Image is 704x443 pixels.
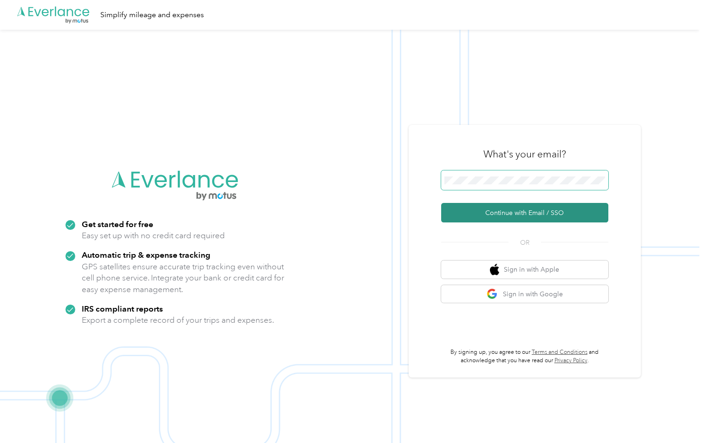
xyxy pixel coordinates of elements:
[554,357,587,364] a: Privacy Policy
[82,261,285,295] p: GPS satellites ensure accurate trip tracking even without cell phone service. Integrate your bank...
[483,148,566,161] h3: What's your email?
[532,349,587,356] a: Terms and Conditions
[82,314,274,326] p: Export a complete record of your trips and expenses.
[487,288,498,300] img: google logo
[82,230,225,241] p: Easy set up with no credit card required
[490,264,499,275] img: apple logo
[100,9,204,21] div: Simplify mileage and expenses
[441,203,608,222] button: Continue with Email / SSO
[508,238,541,248] span: OR
[82,304,163,313] strong: IRS compliant reports
[441,261,608,279] button: apple logoSign in with Apple
[441,348,608,365] p: By signing up, you agree to our and acknowledge that you have read our .
[82,219,153,229] strong: Get started for free
[441,285,608,303] button: google logoSign in with Google
[82,250,210,260] strong: Automatic trip & expense tracking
